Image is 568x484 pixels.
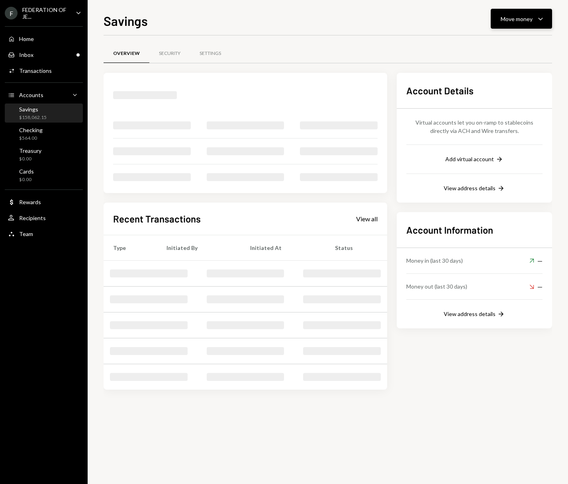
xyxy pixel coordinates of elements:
div: Rewards [19,199,41,205]
a: Home [5,31,83,46]
div: Settings [200,50,221,57]
div: Security [159,50,180,57]
h1: Savings [104,13,148,29]
div: Inbox [19,51,33,58]
div: Recipients [19,215,46,221]
div: Savings [19,106,47,113]
div: $0.00 [19,156,41,162]
div: — [529,256,543,265]
button: Move money [491,9,552,29]
a: Team [5,226,83,241]
div: Accounts [19,92,43,98]
th: Initiated By [157,235,241,260]
button: Add virtual account [445,155,503,164]
div: $564.00 [19,135,43,142]
div: Virtual accounts let you on-ramp to stablecoins directly via ACH and Wire transfers. [406,118,543,135]
a: Recipients [5,211,83,225]
a: Settings [190,43,231,64]
div: View address details [444,185,496,191]
a: Rewards [5,195,83,209]
div: Cards [19,168,34,175]
div: View all [356,215,378,223]
a: Checking$564.00 [5,124,83,143]
h2: Account Details [406,84,543,97]
div: $0.00 [19,176,34,183]
button: View address details [444,184,505,193]
div: Add virtual account [445,156,494,162]
a: Transactions [5,63,83,78]
button: View address details [444,310,505,319]
div: $158,062.15 [19,114,47,121]
div: Team [19,230,33,237]
a: Cards$0.00 [5,166,83,185]
div: Treasury [19,147,41,154]
a: Security [149,43,190,64]
a: Overview [104,43,149,64]
div: Move money [501,15,533,23]
a: Savings$158,062.15 [5,103,83,123]
div: FEDERATION OF JE... [22,6,69,20]
div: Money in (last 30 days) [406,256,463,265]
div: F [5,7,18,20]
div: Money out (last 30 days) [406,282,467,291]
th: Type [104,235,157,260]
a: Inbox [5,47,83,62]
th: Initiated At [241,235,325,260]
div: View address details [444,310,496,317]
h2: Recent Transactions [113,212,201,225]
a: Treasury$0.00 [5,145,83,164]
h2: Account Information [406,223,543,236]
div: — [529,282,543,291]
div: Checking [19,127,43,133]
div: Transactions [19,67,52,74]
div: Home [19,35,34,42]
a: Accounts [5,88,83,102]
th: Status [325,235,387,260]
div: Overview [113,50,140,57]
a: View all [356,214,378,223]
